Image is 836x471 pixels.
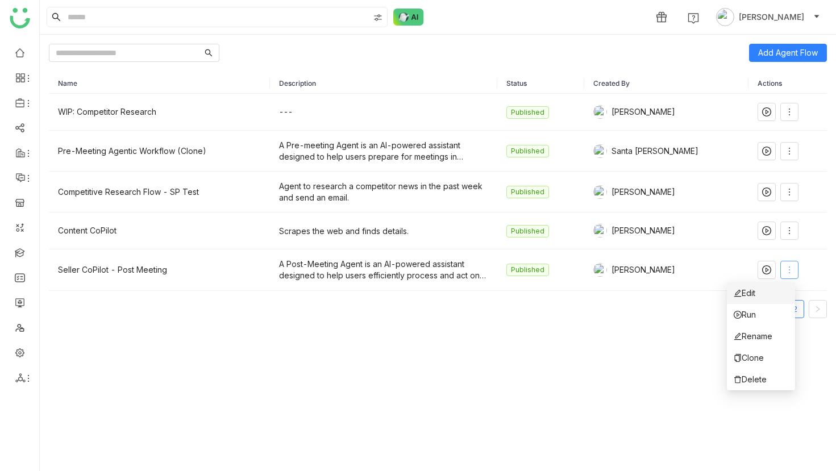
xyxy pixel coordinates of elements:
nz-tag: Published [506,264,549,276]
span: Add Agent Flow [758,47,818,59]
div: WIP: Competitor Research [58,106,261,118]
img: ask-buddy-normal.svg [393,9,424,26]
div: Content CoPilot [58,224,261,237]
span: [PERSON_NAME] [612,264,675,276]
th: Status [497,73,584,94]
nz-tag: Published [506,106,549,119]
img: search-type.svg [373,13,382,22]
img: avatar [716,8,734,26]
div: Pre-Meeting Agentic Workflow (Clone) [58,145,261,157]
th: Created By [584,73,748,94]
span: [PERSON_NAME] [739,11,804,23]
th: Description [270,73,497,94]
div: --- [279,106,488,118]
img: 684fd8469a55a50394c15cbc [593,185,607,199]
img: help.svg [688,12,699,24]
img: 6860d480bc89cb0674c8c7e9 [593,105,607,119]
div: Agent to research a competitor news in the past week and send an email. [279,181,488,203]
span: [PERSON_NAME] [612,224,675,237]
div: A Pre-meeting Agent is an AI-powered assistant designed to help users prepare for meetings in adv... [279,140,488,162]
span: Rename [734,330,772,343]
span: [PERSON_NAME] [612,186,675,198]
button: [PERSON_NAME] [714,8,822,26]
div: Competitive Research Flow - SP Test [58,186,261,198]
span: Santa [PERSON_NAME] [612,145,698,157]
span: Run [734,309,756,321]
th: Name [49,73,270,94]
nz-tag: Published [506,225,549,237]
img: 684a9845de261c4b36a3b50d [593,224,607,237]
div: A Post-Meeting Agent is an AI-powered assistant designed to help users efficiently process and ac... [279,259,488,281]
button: Add Agent Flow [749,44,827,62]
span: Edit [734,287,755,299]
div: Seller CoPilot - Post Meeting [58,264,261,276]
img: 684a9845de261c4b36a3b50d [593,263,607,277]
nz-tag: Published [506,186,549,198]
img: 684a956282a3912df7c0cc3a [593,144,607,158]
button: Next Page [809,300,827,318]
span: Clone [734,352,764,364]
img: logo [10,8,30,28]
span: [PERSON_NAME] [612,106,675,118]
span: Delete [734,373,767,386]
div: Scrapes the web and finds details. [279,226,488,237]
nz-tag: Published [506,145,549,157]
th: Actions [748,73,827,94]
